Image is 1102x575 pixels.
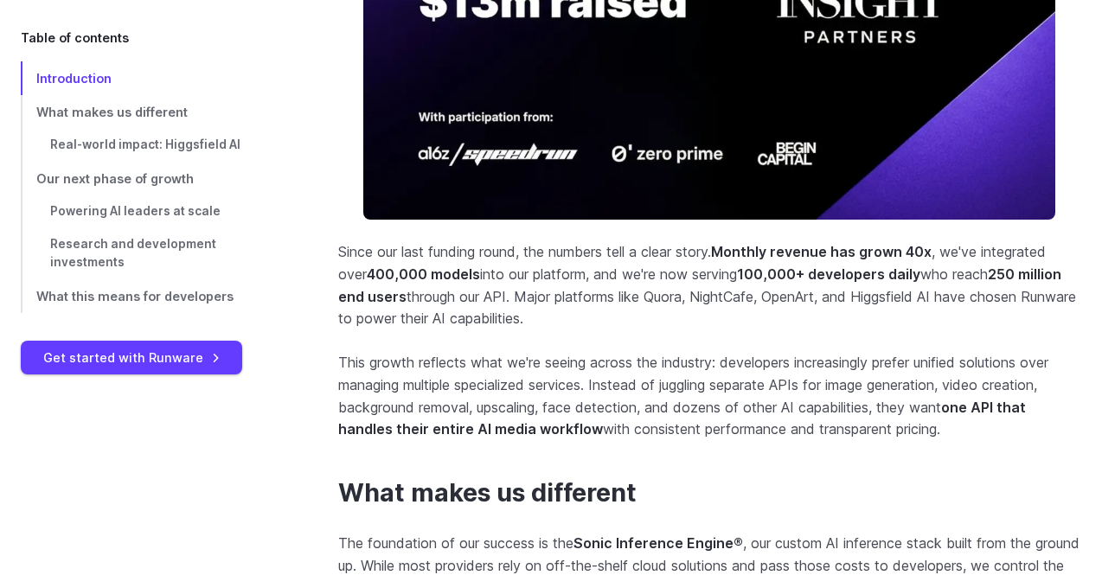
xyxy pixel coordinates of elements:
a: What makes us different [21,95,283,129]
p: This growth reflects what we're seeing across the industry: developers increasingly prefer unifie... [338,352,1082,440]
span: Real-world impact: Higgsfield AI [50,137,240,151]
a: Powering AI leaders at scale [21,195,283,228]
a: Research and development investments [21,228,283,280]
span: Table of contents [21,28,129,48]
a: Real-world impact: Higgsfield AI [21,129,283,162]
a: Our next phase of growth [21,162,283,195]
span: Introduction [36,71,112,86]
a: Get started with Runware [21,341,242,374]
span: What makes us different [36,105,188,119]
span: Research and development investments [50,237,216,270]
strong: 100,000+ developers daily [737,265,920,283]
span: registered [734,534,743,552]
p: Since our last funding round, the numbers tell a clear story. , we've integrated over into our pl... [338,241,1082,329]
a: Introduction [21,61,283,95]
a: What makes us different [338,478,637,508]
strong: Sonic Inference Engine [573,534,743,552]
strong: 250 million end users [338,265,1061,305]
strong: 400,000 models [367,265,480,283]
span: Powering AI leaders at scale [50,204,221,218]
span: Our next phase of growth [36,171,194,186]
a: What this means for developers [21,279,283,313]
strong: Monthly revenue has grown 40x [711,243,932,260]
span: What this means for developers [36,289,234,303]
